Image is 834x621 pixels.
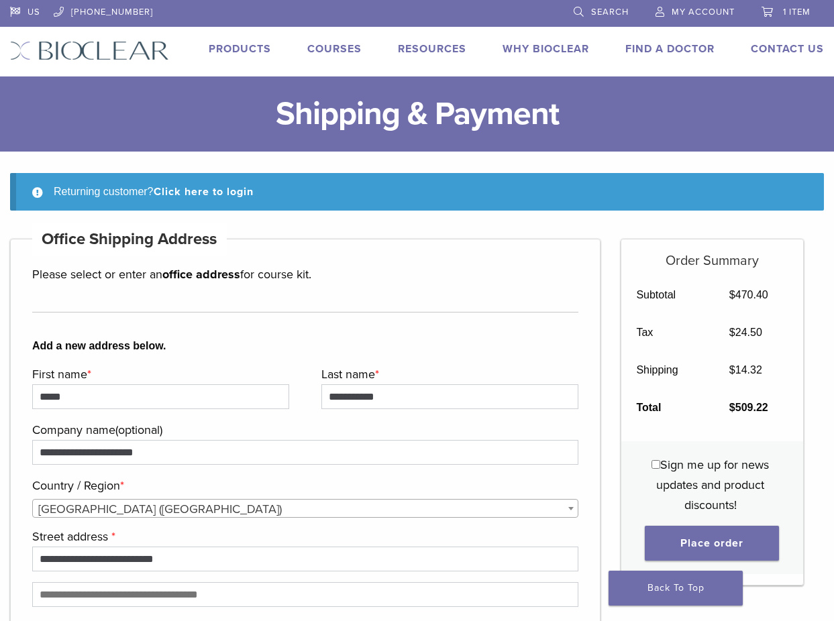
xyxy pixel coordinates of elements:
[503,42,589,56] a: Why Bioclear
[32,499,578,518] span: Country / Region
[729,327,735,338] span: $
[32,338,578,354] b: Add a new address below.
[33,500,578,518] span: United States (US)
[32,475,575,496] label: Country / Region
[729,327,762,338] bdi: 24.50
[32,526,575,547] label: Street address
[115,422,162,437] span: (optional)
[621,351,714,389] th: Shipping
[307,42,362,56] a: Courses
[672,7,735,17] span: My Account
[10,173,824,211] div: Returning customer?
[783,7,811,17] span: 1 item
[729,364,762,376] bdi: 14.32
[729,289,768,300] bdi: 470.40
[32,223,227,256] h4: Office Shipping Address
[321,364,575,384] label: Last name
[729,402,768,413] bdi: 509.22
[656,457,769,512] span: Sign me up for news updates and product discounts!
[645,526,779,561] button: Place order
[10,41,169,60] img: Bioclear
[625,42,715,56] a: Find A Doctor
[162,267,240,282] strong: office address
[154,185,254,199] a: Click here to login
[398,42,466,56] a: Resources
[209,42,271,56] a: Products
[621,276,714,314] th: Subtotal
[651,460,660,469] input: Sign me up for news updates and product discounts!
[591,7,629,17] span: Search
[729,402,735,413] span: $
[751,42,824,56] a: Contact Us
[32,264,578,284] p: Please select or enter an for course kit.
[609,571,743,606] a: Back To Top
[729,364,735,376] span: $
[621,314,714,351] th: Tax
[32,364,286,384] label: First name
[729,289,735,300] span: $
[621,389,714,427] th: Total
[32,420,575,440] label: Company name
[621,239,803,269] h5: Order Summary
